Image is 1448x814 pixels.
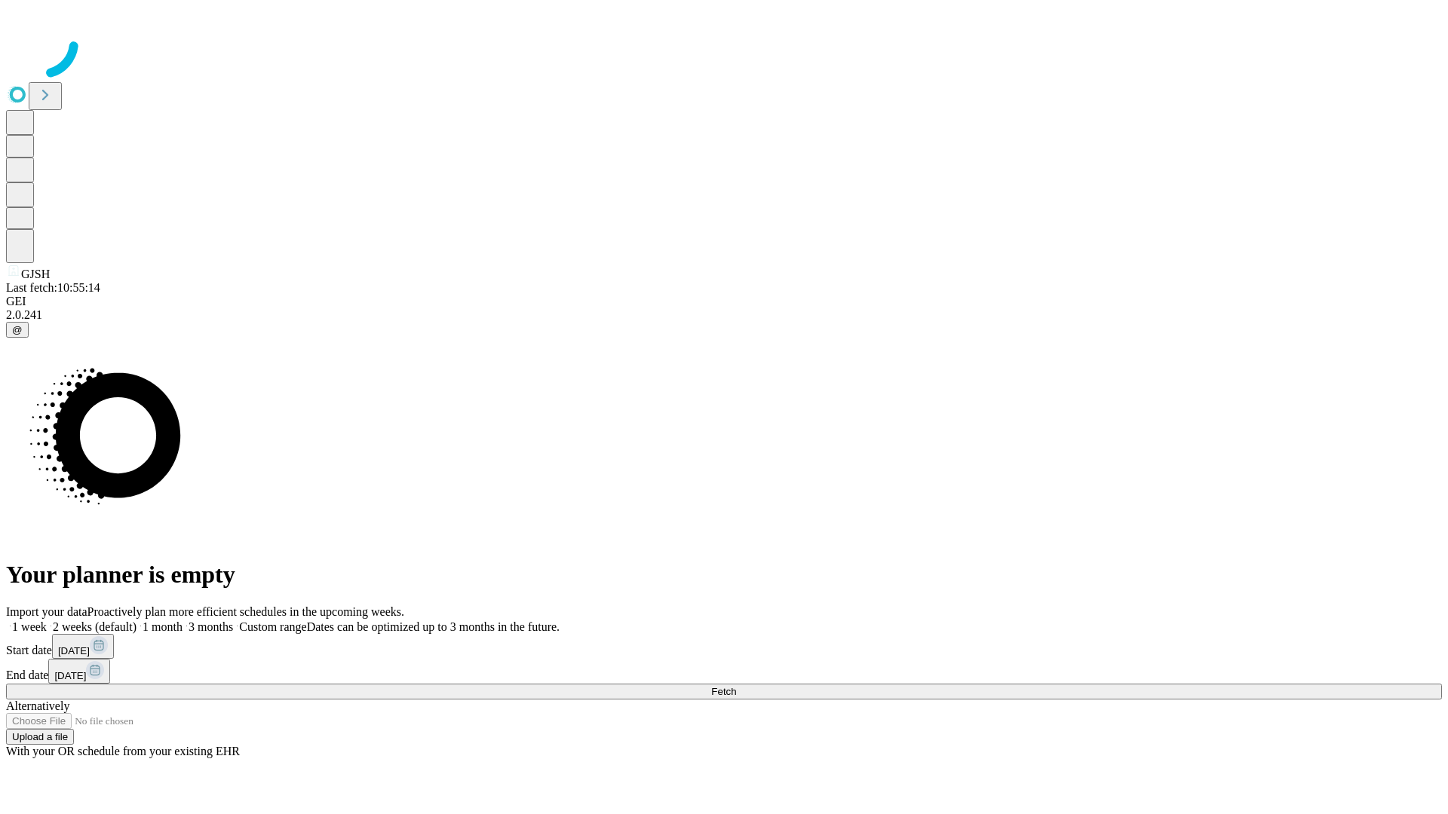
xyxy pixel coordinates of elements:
[6,699,69,712] span: Alternatively
[52,634,114,659] button: [DATE]
[6,729,74,745] button: Upload a file
[6,684,1442,699] button: Fetch
[6,322,29,338] button: @
[6,561,1442,589] h1: Your planner is empty
[48,659,110,684] button: [DATE]
[239,620,306,633] span: Custom range
[6,634,1442,659] div: Start date
[58,645,90,656] span: [DATE]
[6,605,87,618] span: Import your data
[6,308,1442,322] div: 2.0.241
[6,295,1442,308] div: GEI
[21,268,50,280] span: GJSH
[12,620,47,633] span: 1 week
[87,605,404,618] span: Proactively plan more efficient schedules in the upcoming weeks.
[307,620,560,633] span: Dates can be optimized up to 3 months in the future.
[54,670,86,681] span: [DATE]
[6,745,240,757] span: With your OR schedule from your existing EHR
[189,620,233,633] span: 3 months
[143,620,183,633] span: 1 month
[53,620,137,633] span: 2 weeks (default)
[6,659,1442,684] div: End date
[711,686,736,697] span: Fetch
[6,281,100,294] span: Last fetch: 10:55:14
[12,324,23,335] span: @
